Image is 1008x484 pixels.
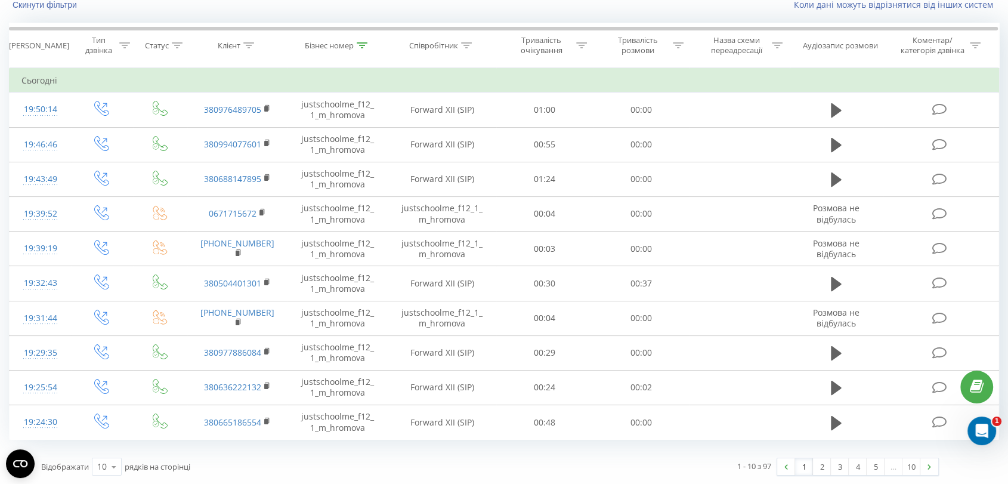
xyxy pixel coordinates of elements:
td: 00:00 [593,405,689,440]
div: Тривалість очікування [509,35,573,56]
a: [PHONE_NUMBER] [200,238,274,249]
td: 01:24 [496,162,593,196]
a: 380636222132 [204,381,261,393]
td: 01:00 [496,93,593,127]
td: justschoolme_f12_1_m_hromova [287,335,388,370]
div: Бізнес номер [305,41,354,51]
div: 19:43:49 [21,168,59,191]
td: justschoolme_f12_1_m_hromova [287,93,388,127]
div: 1 - 10 з 97 [737,460,771,472]
td: Forward XII (SIP) [388,162,496,196]
div: 19:50:14 [21,98,59,121]
td: justschoolme_f12_1_m_hromova [287,405,388,440]
div: Назва схеми переадресації [705,35,769,56]
a: 1 [795,458,813,475]
div: Тип дзвінка [82,35,116,56]
button: Open CMP widget [6,449,35,478]
a: 3 [831,458,849,475]
td: 00:00 [593,196,689,231]
span: Відображати [41,461,89,472]
div: Статус [145,41,169,51]
a: 2 [813,458,831,475]
a: 380688147895 [204,173,261,184]
td: Forward XII (SIP) [388,127,496,162]
span: Розмова не відбулась [813,238,859,260]
td: 00:48 [496,405,593,440]
span: Розмова не відбулась [813,307,859,329]
div: Коментар/категорія дзвінка [897,35,967,56]
div: 19:39:52 [21,202,59,226]
td: 00:00 [593,301,689,335]
div: Клієнт [218,41,240,51]
a: 4 [849,458,867,475]
td: 00:03 [496,232,593,266]
div: … [885,458,902,475]
div: 19:32:43 [21,272,59,295]
div: 19:46:46 [21,133,59,156]
td: 00:55 [496,127,593,162]
a: [PHONE_NUMBER] [200,307,274,318]
div: 19:24:30 [21,411,59,434]
a: 380504401301 [204,278,261,289]
div: Тривалість розмови [606,35,670,56]
td: 00:00 [593,232,689,266]
td: Forward XII (SIP) [388,335,496,370]
span: 1 [992,417,1001,426]
td: 00:00 [593,162,689,196]
td: justschoolme_f12_1_m_hromova [388,301,496,335]
a: 380977886084 [204,347,261,358]
td: justschoolme_f12_1_m_hromova [388,196,496,231]
td: justschoolme_f12_1_m_hromova [287,370,388,405]
iframe: Intercom live chat [967,417,996,445]
td: justschoolme_f12_1_m_hromova [287,162,388,196]
td: 00:24 [496,370,593,405]
a: 0671715672 [209,208,256,219]
td: Forward XII (SIP) [388,266,496,301]
div: 19:39:19 [21,237,59,260]
td: 00:30 [496,266,593,301]
td: 00:04 [496,301,593,335]
td: justschoolme_f12_1_m_hromova [388,232,496,266]
td: 00:00 [593,127,689,162]
div: 19:31:44 [21,307,59,330]
div: 19:25:54 [21,376,59,399]
div: 19:29:35 [21,341,59,365]
td: Сьогодні [10,69,999,93]
td: Forward XII (SIP) [388,405,496,440]
span: рядків на сторінці [125,461,190,472]
div: Аудіозапис розмови [803,41,878,51]
a: 380994077601 [204,138,261,150]
td: Forward XII (SIP) [388,370,496,405]
td: 00:29 [496,335,593,370]
td: justschoolme_f12_1_m_hromova [287,301,388,335]
a: 10 [902,458,920,475]
td: 00:02 [593,370,689,405]
td: justschoolme_f12_1_m_hromova [287,127,388,162]
td: justschoolme_f12_1_m_hromova [287,196,388,231]
div: 10 [97,461,107,473]
td: Forward XII (SIP) [388,93,496,127]
div: Співробітник [409,41,458,51]
span: Розмова не відбулась [813,202,859,224]
a: 5 [867,458,885,475]
td: 00:00 [593,335,689,370]
td: 00:00 [593,93,689,127]
td: justschoolme_f12_1_m_hromova [287,266,388,301]
a: 380665186554 [204,417,261,428]
a: 380976489705 [204,104,261,115]
td: justschoolme_f12_1_m_hromova [287,232,388,266]
div: [PERSON_NAME] [9,41,69,51]
td: 00:37 [593,266,689,301]
td: 00:04 [496,196,593,231]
